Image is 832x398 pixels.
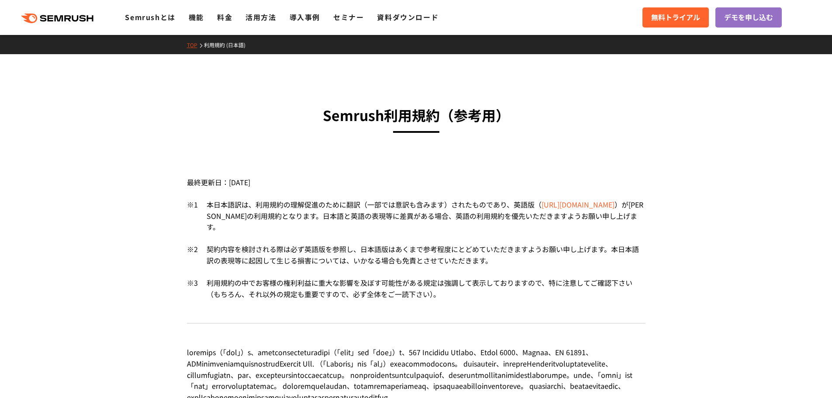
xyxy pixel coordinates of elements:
a: [URL][DOMAIN_NAME] [542,199,615,210]
span: 本日本語訳は、利用規約の理解促進のために翻訳（一部では意訳も含みます）されたものであり、英語版 [207,199,535,210]
div: 最終更新日：[DATE] [187,161,646,199]
span: 無料トライアル [651,12,700,23]
a: 導入事例 [290,12,320,22]
a: 無料トライアル [642,7,709,28]
a: 機能 [189,12,204,22]
div: 利用規約の中でお客様の権利利益に重大な影響を及ぼす可能性がある規定は強調して表示しておりますので、特に注意してご確認下さい（もちろん、それ以外の規定も重要ですので、必ず全体をご一読下さい）。 [198,277,646,300]
a: 活用方法 [245,12,276,22]
a: セミナー [333,12,364,22]
div: ※2 [187,244,198,277]
h3: Semrush利用規約 （参考用） [187,104,646,126]
a: デモを申し込む [715,7,782,28]
a: 料金 [217,12,232,22]
a: 資料ダウンロード [377,12,438,22]
a: TOP [187,41,204,48]
span: が[PERSON_NAME]の利用規約となります。日本語と英語の表現等に差異がある場合、英語の利用規約を優先いただきますようお願い申し上げます。 [207,199,643,232]
a: 利用規約 (日本語) [204,41,252,48]
div: ※1 [187,199,198,244]
div: 契約内容を検討される際は必ず英語版を参照し、日本語版はあくまで参考程度にとどめていただきますようお願い申し上げます。本日本語訳の表現等に起因して生じる損害については、いかなる場合も免責とさせてい... [198,244,646,277]
span: （ ） [535,199,621,210]
a: Semrushとは [125,12,175,22]
span: デモを申し込む [724,12,773,23]
div: ※3 [187,277,198,300]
